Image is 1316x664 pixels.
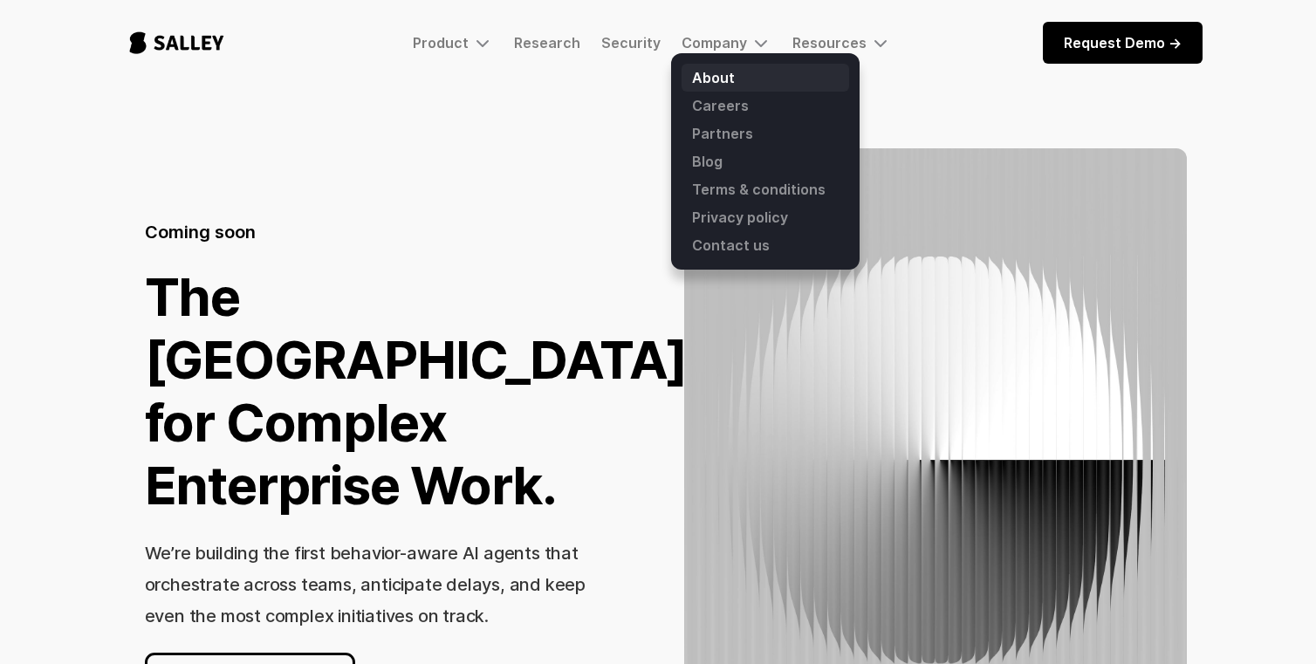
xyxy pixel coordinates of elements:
div: Resources [792,32,891,53]
div: Product [413,32,493,53]
div: Resources [792,34,867,51]
a: Blog [682,147,849,175]
a: Contact us [682,231,849,259]
h5: Coming soon [145,220,256,244]
a: Partners [682,120,849,147]
a: home [113,14,240,72]
div: Product [413,34,469,51]
a: Request Demo -> [1043,22,1203,64]
a: Security [601,34,661,51]
a: Careers [682,92,849,120]
div: Company [682,32,771,53]
div: Company [682,34,747,51]
h1: The [GEOGRAPHIC_DATA] for Complex Enterprise Work. [145,265,689,517]
a: Privacy policy [682,203,849,231]
a: Terms & conditions [682,175,849,203]
a: About [682,64,849,92]
h3: We’re building the first behavior-aware AI agents that orchestrate across teams, anticipate delay... [145,543,586,626]
a: Research [514,34,580,51]
nav: Company [671,53,860,270]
